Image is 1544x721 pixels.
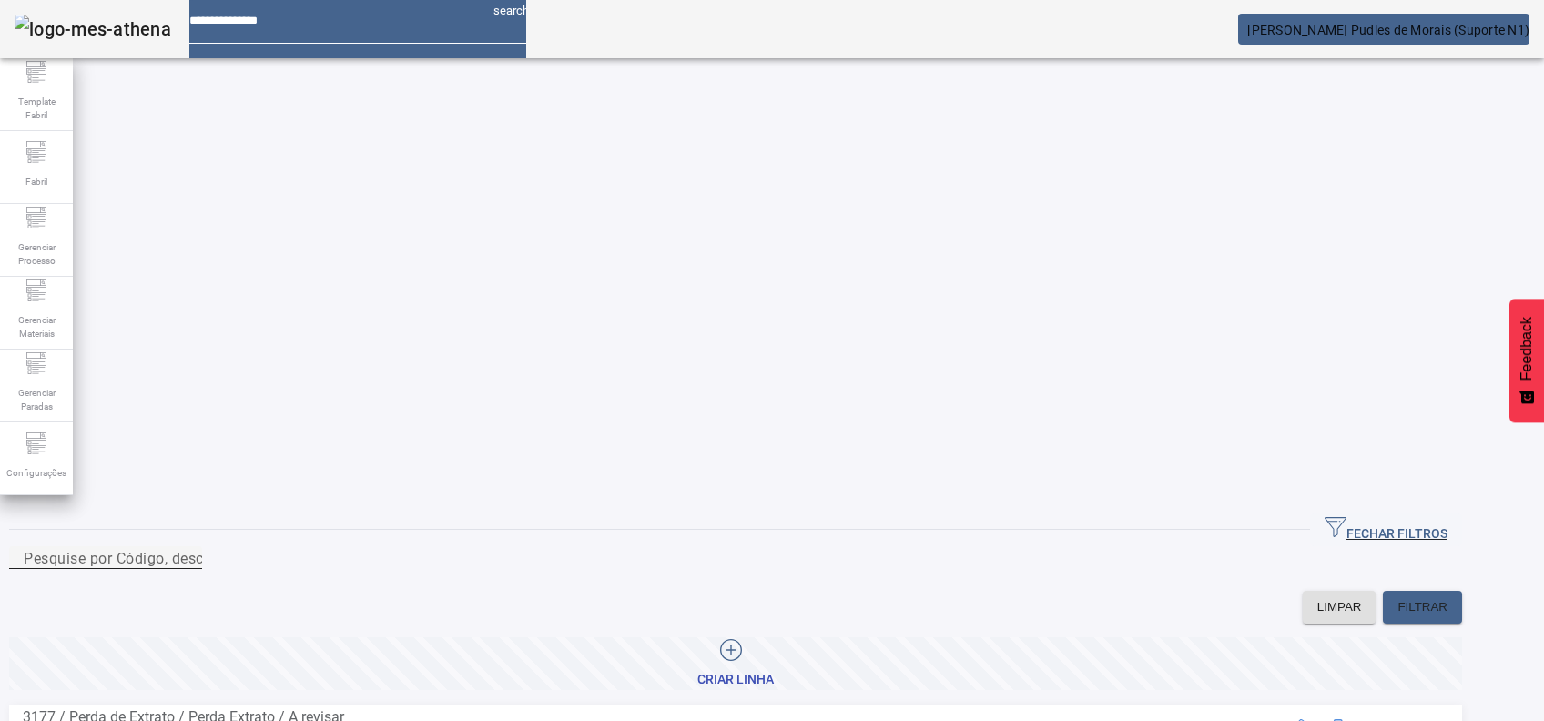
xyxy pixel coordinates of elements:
[9,637,1462,690] button: Criar linha
[1303,591,1376,624] button: LIMPAR
[1509,299,1544,422] button: Feedback - Mostrar pesquisa
[1310,513,1462,546] button: FECHAR FILTROS
[1397,598,1447,616] span: FILTRAR
[9,235,64,273] span: Gerenciar Processo
[697,671,774,689] div: Criar linha
[1,461,72,485] span: Configurações
[1383,591,1462,624] button: FILTRAR
[1317,598,1362,616] span: LIMPAR
[9,381,64,419] span: Gerenciar Paradas
[1519,317,1535,381] span: Feedback
[20,169,53,194] span: Fabril
[9,89,64,127] span: Template Fabril
[1247,23,1529,37] span: [PERSON_NAME] Pudles de Morais (Suporte N1)
[15,15,171,44] img: logo-mes-athena
[24,549,507,566] mat-label: Pesquise por Código, descrição, descrição abreviada ou descrição SAP
[1325,516,1447,543] span: FECHAR FILTROS
[9,308,64,346] span: Gerenciar Materiais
